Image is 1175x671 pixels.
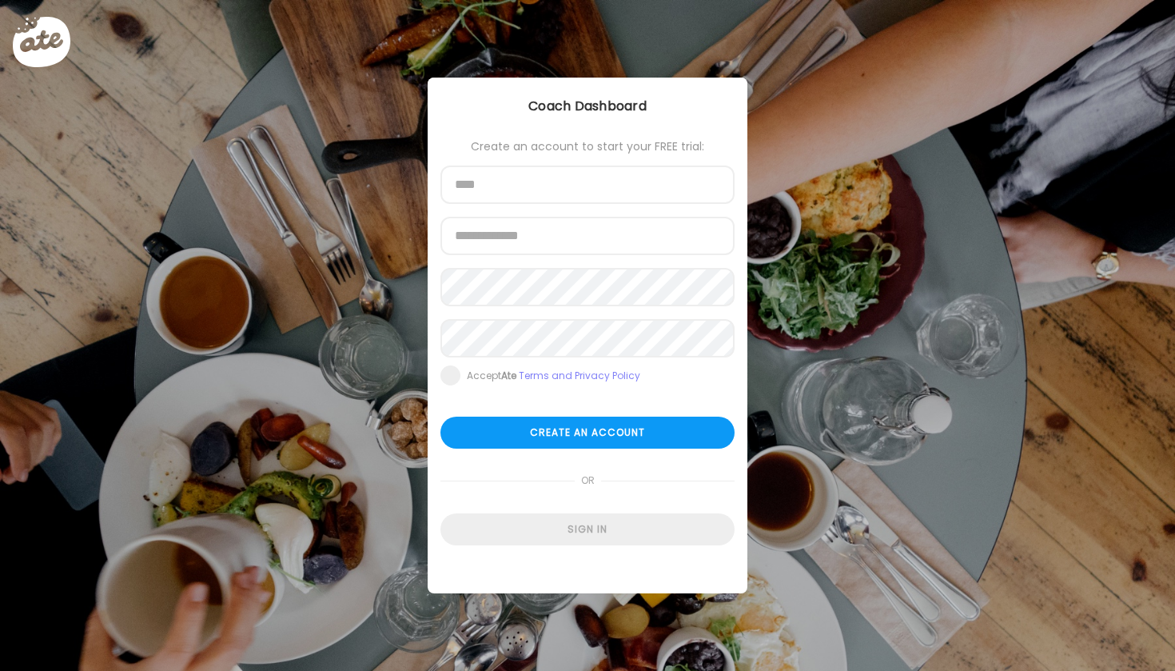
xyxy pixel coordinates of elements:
a: Terms and Privacy Policy [519,369,640,382]
span: or [575,465,601,497]
div: Create an account [440,417,735,449]
div: Accept [467,369,640,382]
b: Ate [501,369,516,382]
div: Coach Dashboard [428,97,747,116]
div: Sign in [440,513,735,545]
div: Create an account to start your FREE trial: [440,140,735,153]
